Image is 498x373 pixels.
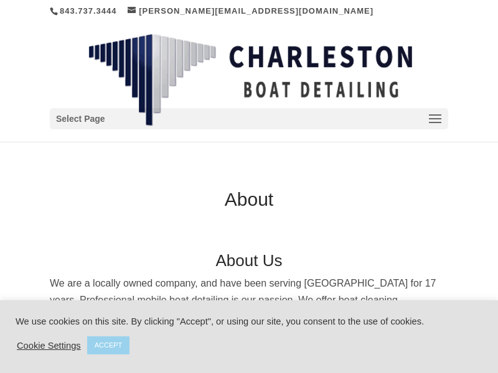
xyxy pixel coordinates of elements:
h2: About Us [50,252,448,275]
h1: About [50,190,448,215]
a: 843.737.3444 [60,6,117,16]
a: Cookie Settings [17,340,81,351]
img: Charleston Boat Detailing [88,34,412,127]
span: Select Page [56,112,105,126]
a: ACCEPT [87,336,130,354]
div: We use cookies on this site. By clicking "Accept", or using our site, you consent to the use of c... [16,316,482,327]
p: We are a locally owned company, and have been serving [GEOGRAPHIC_DATA] for 17 years. Professiona... [50,275,448,359]
a: [PERSON_NAME][EMAIL_ADDRESS][DOMAIN_NAME] [128,6,374,16]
